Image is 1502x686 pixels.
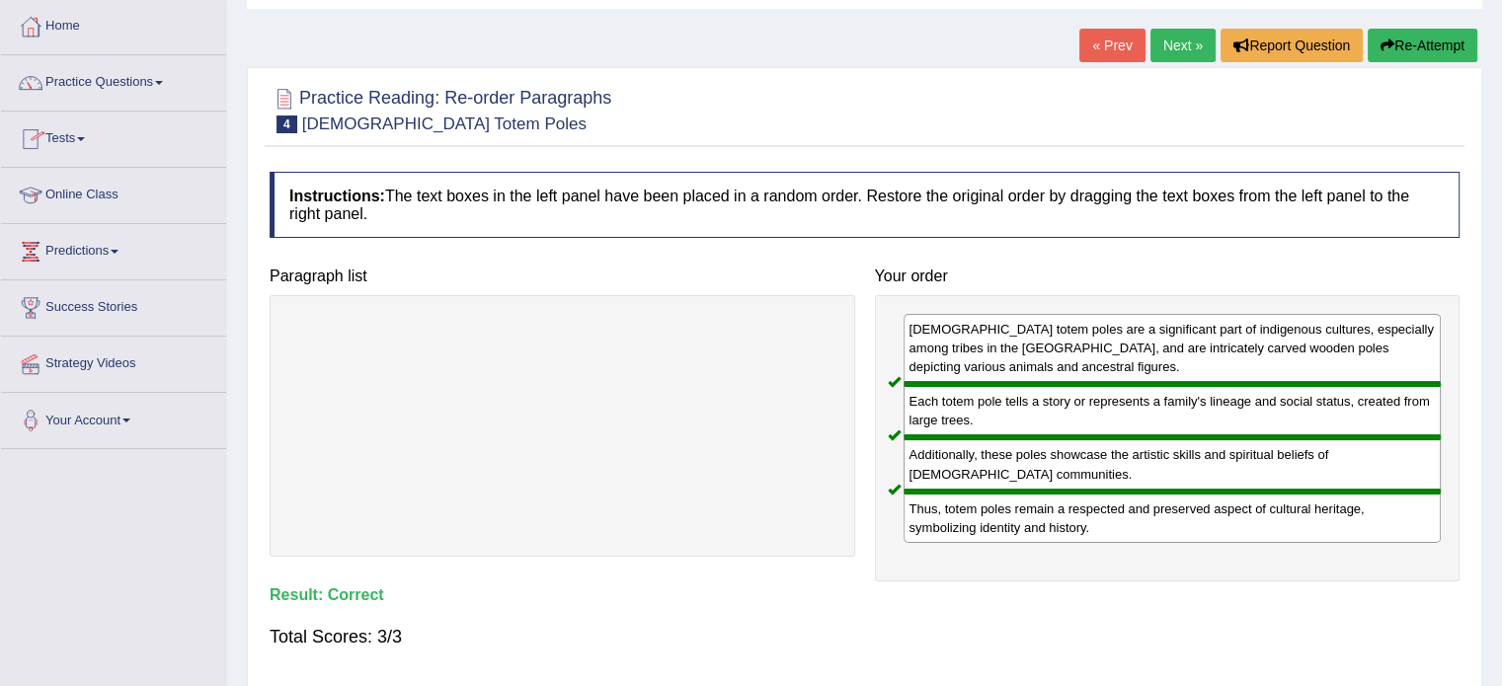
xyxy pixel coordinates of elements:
div: [DEMOGRAPHIC_DATA] totem poles are a significant part of indigenous cultures, especially among tr... [904,314,1442,384]
a: Success Stories [1,280,226,330]
h2: Practice Reading: Re-order Paragraphs [270,84,611,133]
h4: Your order [875,267,1461,285]
span: 4 [277,115,297,133]
h4: Result: [270,586,1460,604]
div: Thus, totem poles remain a respected and preserved aspect of cultural heritage, symbolizing ident... [904,492,1442,543]
b: Instructions: [289,188,385,204]
div: Each totem pole tells a story or represents a family's lineage and social status, created from la... [904,384,1442,437]
small: [DEMOGRAPHIC_DATA] Totem Poles [302,114,587,133]
a: Tests [1,112,226,161]
a: Next » [1150,29,1216,62]
a: Online Class [1,168,226,217]
a: Predictions [1,224,226,273]
button: Re-Attempt [1368,29,1477,62]
button: Report Question [1221,29,1363,62]
h4: The text boxes in the left panel have been placed in a random order. Restore the original order b... [270,172,1460,238]
a: Practice Questions [1,55,226,105]
div: Additionally, these poles showcase the artistic skills and spiritual beliefs of [DEMOGRAPHIC_DATA... [904,437,1442,491]
div: Total Scores: 3/3 [270,613,1460,660]
a: Your Account [1,393,226,442]
a: « Prev [1079,29,1145,62]
a: Strategy Videos [1,337,226,386]
h4: Paragraph list [270,267,855,285]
